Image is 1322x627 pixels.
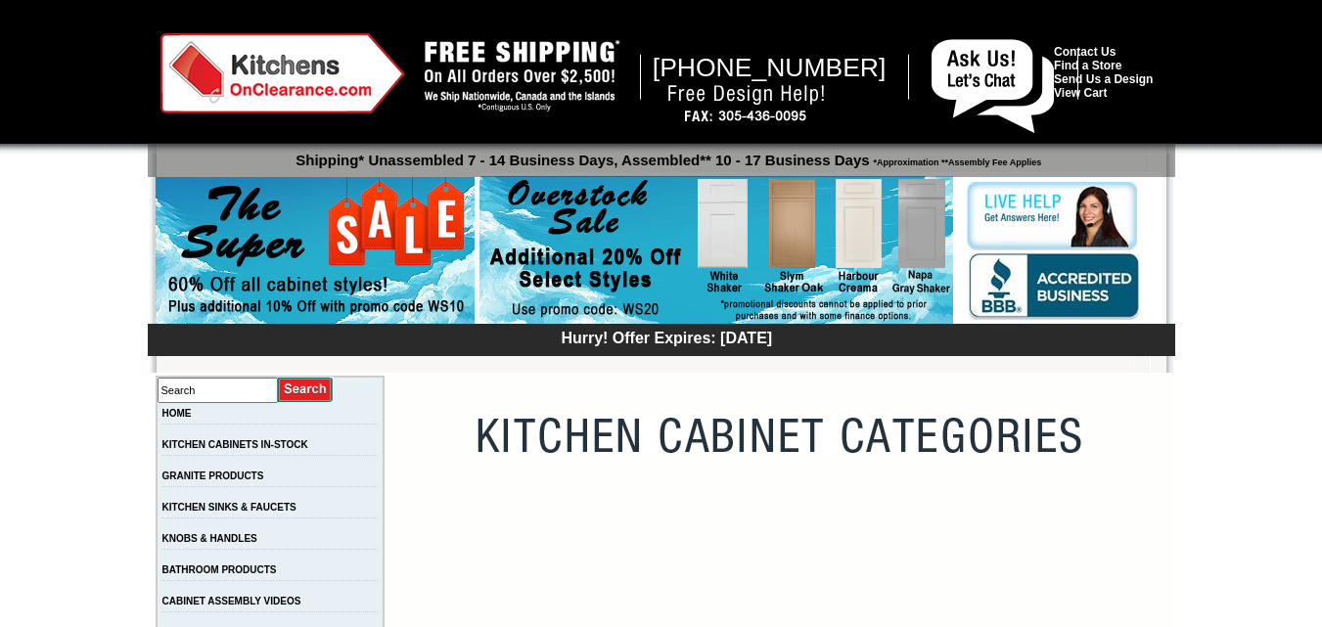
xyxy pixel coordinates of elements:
div: Hurry! Offer Expires: [DATE] [158,327,1175,347]
a: Send Us a Design [1054,72,1153,86]
a: Find a Store [1054,59,1121,72]
a: BATHROOM PRODUCTS [162,564,277,575]
img: Kitchens on Clearance Logo [160,33,405,113]
a: Contact Us [1054,45,1116,59]
span: [PHONE_NUMBER] [653,53,887,82]
a: CABINET ASSEMBLY VIDEOS [162,596,301,606]
a: View Cart [1054,86,1107,100]
span: *Approximation **Assembly Fee Applies [870,153,1042,167]
a: KITCHEN SINKS & FAUCETS [162,502,296,513]
a: GRANITE PRODUCTS [162,470,264,481]
a: KITCHEN CABINETS IN-STOCK [162,439,308,450]
a: HOME [162,408,192,419]
input: Submit [278,377,334,403]
a: KNOBS & HANDLES [162,533,257,544]
p: Shipping* Unassembled 7 - 14 Business Days, Assembled** 10 - 17 Business Days [158,143,1175,168]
